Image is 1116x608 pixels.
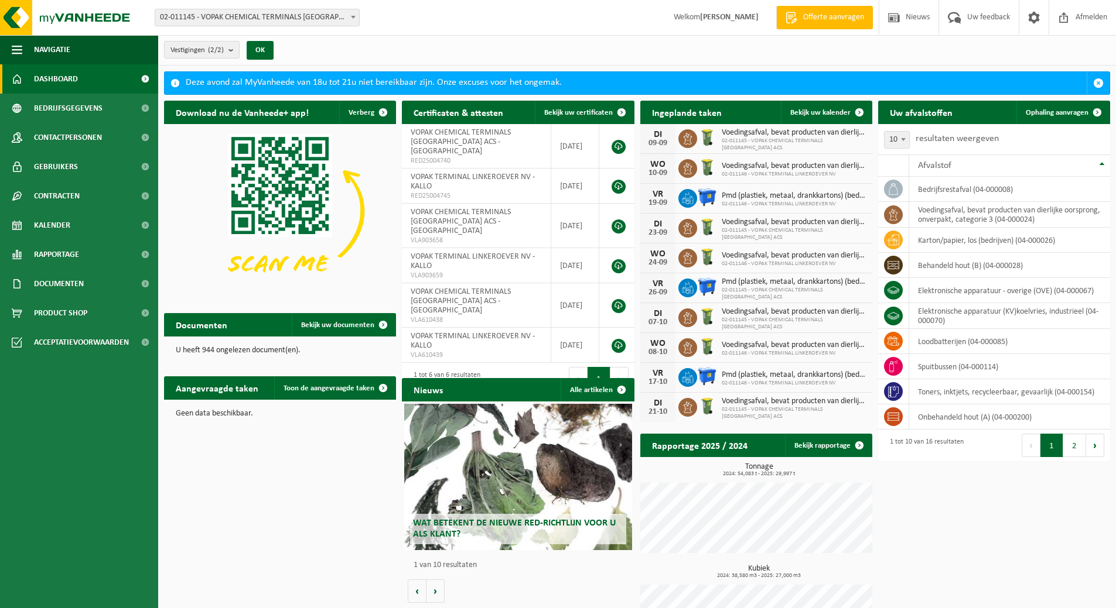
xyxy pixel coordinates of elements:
[722,406,866,420] span: 02-011145 - VOPAK CHEMICAL TERMINALS [GEOGRAPHIC_DATA] ACS
[722,138,866,152] span: 02-011145 - VOPAK CHEMICAL TERMINALS [GEOGRAPHIC_DATA] ACS
[426,579,445,603] button: Volgende
[646,199,670,207] div: 19-09
[722,380,866,387] span: 02-011146 - VOPAK TERMINAL LINKEROEVER NV
[646,160,670,169] div: WO
[411,208,511,235] span: VOPAK CHEMICAL TERMINALS [GEOGRAPHIC_DATA] ACS - [GEOGRAPHIC_DATA]
[884,432,964,458] div: 1 tot 10 van 16 resultaten
[909,329,1110,354] td: loodbatterijen (04-000085)
[640,101,733,123] h2: Ingeplande taken
[402,101,515,123] h2: Certificaten & attesten
[34,94,103,123] span: Bedrijfsgegevens
[646,190,670,199] div: VR
[176,410,384,418] p: Geen data beschikbaar.
[697,157,717,177] img: WB-0140-HPE-GN-50
[34,152,78,181] span: Gebruikers
[544,109,613,116] span: Bekijk uw certificaten
[284,384,374,392] span: Toon de aangevraagde taken
[34,35,70,64] span: Navigatie
[1086,434,1104,457] button: Next
[646,249,670,259] div: WO
[646,378,670,386] div: 17-10
[413,518,616,539] span: Wat betekent de nieuwe RED-richtlijn voor u als klant?
[561,378,633,401] a: Alle artikelen
[722,191,866,201] span: Pmd (plastiek, metaal, drankkartons) (bedrijven)
[551,248,599,283] td: [DATE]
[697,307,717,327] img: WB-0140-HPE-GN-50
[781,101,871,124] a: Bekijk uw kalender
[909,354,1110,379] td: spuitbussen (04-000114)
[646,318,670,327] div: 07-10
[170,42,224,59] span: Vestigingen
[885,132,909,148] span: 10
[646,139,670,147] div: 09-09
[339,101,395,124] button: Verberg
[722,341,866,350] span: Voedingsafval, bevat producten van dierlijke oorsprong, onverpakt, categorie 3
[411,252,535,270] span: VOPAK TERMINAL LINKEROEVER NV - KALLO
[909,253,1110,278] td: behandeld hout (B) (04-000028)
[411,156,542,166] span: RED25004740
[155,9,359,26] span: 02-011145 - VOPAK CHEMICAL TERMINALS BELGIUM ACS - ANTWERPEN
[646,399,670,408] div: DI
[697,366,717,386] img: WB-1100-HPE-BE-01
[551,283,599,328] td: [DATE]
[646,259,670,267] div: 24-09
[1026,109,1088,116] span: Ophaling aanvragen
[646,279,670,288] div: VR
[646,309,670,318] div: DI
[186,72,1087,94] div: Deze avond zal MyVanheede van 18u tot 21u niet bereikbaar zijn. Onze excuses voor het ongemak.
[34,181,80,211] span: Contracten
[646,339,670,348] div: WO
[722,397,866,406] span: Voedingsafval, bevat producten van dierlijke oorsprong, onverpakt, categorie 3
[722,251,866,260] span: Voedingsafval, bevat producten van dierlijke oorsprong, onverpakt, categorie 3
[909,177,1110,202] td: bedrijfsrestafval (04-000008)
[646,463,872,477] h3: Tonnage
[722,162,866,171] span: Voedingsafval, bevat producten van dierlijke oorsprong, onverpakt, categorie 3
[551,204,599,248] td: [DATE]
[722,128,866,138] span: Voedingsafval, bevat producten van dierlijke oorsprong, onverpakt, categorie 3
[34,211,70,240] span: Kalender
[551,124,599,169] td: [DATE]
[646,369,670,378] div: VR
[411,351,542,360] span: VLA610439
[697,336,717,356] img: WB-0140-HPE-GN-50
[408,579,426,603] button: Vorige
[551,169,599,204] td: [DATE]
[800,12,867,23] span: Offerte aanvragen
[535,101,633,124] a: Bekijk uw certificaten
[411,271,542,280] span: VLA903659
[164,41,240,59] button: Vestigingen(2/2)
[909,228,1110,253] td: karton/papier, los (bedrijven) (04-000026)
[909,404,1110,430] td: onbehandeld hout (A) (04-000200)
[646,219,670,229] div: DI
[646,565,872,579] h3: Kubiek
[164,101,320,123] h2: Download nu de Vanheede+ app!
[1016,101,1109,124] a: Ophaling aanvragen
[155,9,360,26] span: 02-011145 - VOPAK CHEMICAL TERMINALS BELGIUM ACS - ANTWERPEN
[34,269,84,298] span: Documenten
[918,161,951,170] span: Afvalstof
[164,124,396,298] img: Download de VHEPlus App
[722,370,866,380] span: Pmd (plastiek, metaal, drankkartons) (bedrijven)
[402,378,455,401] h2: Nieuws
[785,434,871,457] a: Bekijk rapportage
[34,298,87,328] span: Product Shop
[1022,434,1040,457] button: Previous
[916,134,999,143] label: resultaten weergeven
[646,130,670,139] div: DI
[551,328,599,363] td: [DATE]
[34,240,79,269] span: Rapportage
[408,366,480,391] div: 1 tot 6 van 6 resultaten
[697,187,717,207] img: WB-1100-HPE-BE-01
[722,350,866,357] span: 02-011146 - VOPAK TERMINAL LINKEROEVER NV
[697,396,717,416] img: WB-0140-HPE-GN-50
[411,315,542,325] span: VLA610438
[697,247,717,267] img: WB-0140-HPE-GN-50
[646,169,670,177] div: 10-09
[646,348,670,356] div: 08-10
[646,573,872,579] span: 2024: 38,580 m3 - 2025: 27,000 m3
[411,332,535,350] span: VOPAK TERMINAL LINKEROEVER NV - KALLO
[176,346,384,355] p: U heeft 944 ongelezen document(en).
[722,287,866,301] span: 02-011145 - VOPAK CHEMICAL TERMINALS [GEOGRAPHIC_DATA] ACS
[349,109,374,116] span: Verberg
[776,6,873,29] a: Offerte aanvragen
